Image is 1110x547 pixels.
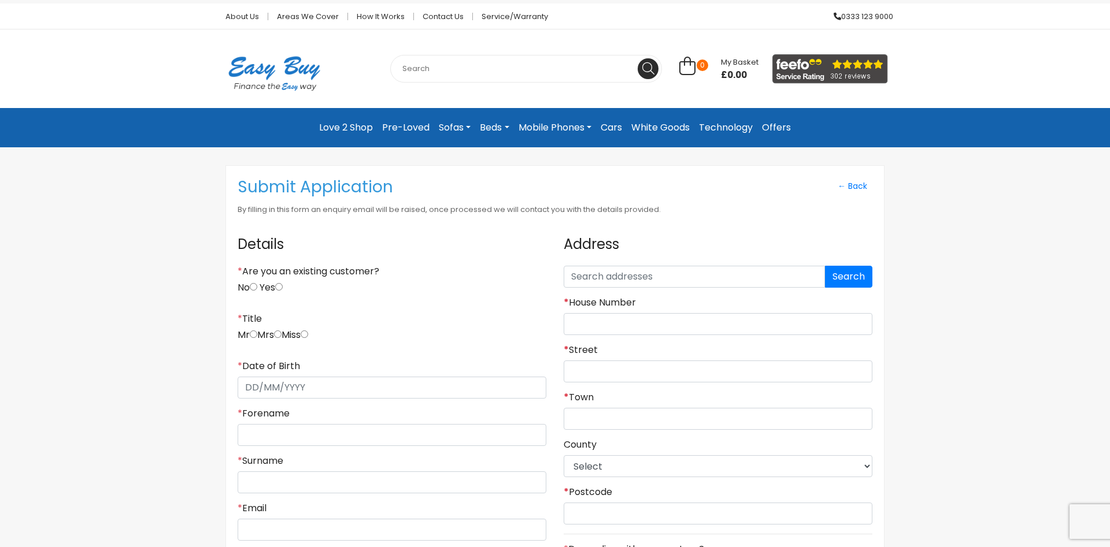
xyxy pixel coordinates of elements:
[434,117,475,138] a: Sofas
[473,13,548,20] a: Service/Warranty
[250,283,257,291] input: No
[238,455,283,467] label: Surname
[238,313,262,325] label: Title
[564,392,594,403] label: Town
[564,439,597,451] label: County
[757,117,795,138] a: Offers
[694,117,757,138] a: Technology
[260,282,283,293] label: Yes
[275,283,283,291] input: Yes
[697,59,708,71] span: 0
[564,486,612,498] label: Postcode
[832,177,872,195] a: ← Back
[217,41,332,106] img: Easy Buy
[238,202,709,218] p: By filling in this form an enquiry email will be raised, once processed we will contact you with ...
[564,344,598,356] label: Street
[238,408,290,419] label: Forename
[514,117,596,138] a: Mobile Phones
[238,177,709,197] h3: Submit Application
[825,13,893,20] a: 0333 123 9000
[721,57,758,68] span: My Basket
[238,360,300,372] label: Date of Birth
[721,69,758,81] span: £0.00
[475,117,513,138] a: Beds
[679,63,758,76] a: 0 My Basket £0.00
[238,266,379,277] label: Are you an existing customer?
[825,266,872,288] button: Search
[314,117,378,138] a: Love 2 Shop
[238,282,257,293] label: No
[390,55,662,83] input: Search
[217,13,268,20] a: About Us
[414,13,473,20] a: Contact Us
[238,377,546,399] input: DD/MM/YYYY
[772,54,888,84] img: feefo_logo
[238,503,267,514] label: Email
[348,13,414,20] a: How it works
[596,117,627,138] a: Cars
[627,117,694,138] a: White Goods
[238,228,546,262] h4: Details
[564,297,636,308] label: House Number
[268,13,348,20] a: Areas we cover
[564,228,872,262] h4: Address
[564,266,825,288] input: Search addresses
[378,117,434,138] a: Pre-Loved
[238,313,546,351] div: Mr Mrs Miss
